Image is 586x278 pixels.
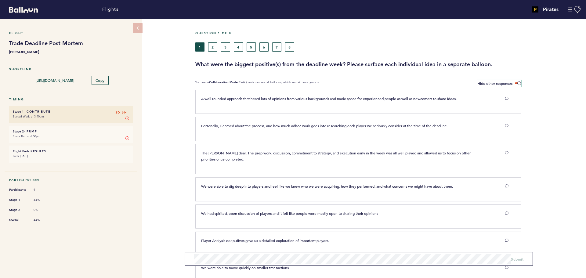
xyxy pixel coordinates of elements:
[13,129,129,133] h6: - Pump
[92,76,109,85] button: Copy
[234,42,243,52] button: 4
[9,207,27,213] span: Stage 2
[34,218,52,222] span: 44%
[13,110,129,114] h6: - Contribute
[13,154,28,158] time: Ends [DATE]
[13,149,28,153] small: Flight End
[9,40,133,47] h1: Trade Deadline Post-Mortem
[511,257,523,262] span: Submit
[511,256,523,262] button: Submit
[102,6,118,13] a: Flights
[9,187,27,193] span: Participants
[543,6,559,13] h4: Pirates
[201,123,448,128] span: Personally, I learned about the process, and how much adhoc work goes into researching each playe...
[9,7,38,13] svg: Balloon
[208,42,217,52] button: 2
[9,97,133,101] h5: Timing
[115,110,127,116] span: 3D 6H
[201,238,329,243] span: Player Analysis deep-dives gave us a detailed exploration of important players.
[201,211,378,216] span: We had spirited, open discussion of players and it felt like people were mostly open to sharing t...
[9,197,27,203] span: Stage 1
[13,110,24,114] small: Stage 1
[568,6,581,13] button: Manage Account
[195,42,204,52] button: 1
[96,78,105,83] span: Copy
[201,150,472,161] span: The [PERSON_NAME] deal. The prep work, discussion, commitment to strategy, and execution early in...
[285,42,294,52] button: 8
[195,80,320,87] p: You are in Participants can see all balloons, which remain anonymous.
[9,67,133,71] h5: Shortlink
[9,31,133,35] h5: Flight
[209,80,239,84] b: Collaboration Mode.
[34,208,52,212] span: 0%
[9,178,133,182] h5: Participation
[195,31,581,35] h5: Question 1 of 8
[9,49,133,55] b: [PERSON_NAME]
[477,81,512,86] span: Hide other responses
[201,96,457,101] span: A well rounded approach that heard lots of opinions from various backgrounds and made space for e...
[272,42,281,52] button: 7
[259,42,269,52] button: 6
[34,198,52,202] span: 44%
[5,6,38,13] a: Balloon
[13,134,40,138] time: Starts Thu. at 6:00pm
[201,184,453,189] span: We were able to dig deep into players and feel like we knew who we were acquiring, how they perfo...
[221,42,230,52] button: 3
[201,265,289,270] span: We were able to move quickly on smaller transactions
[13,129,24,133] small: Stage 2
[13,149,129,153] h6: - Results
[195,61,581,68] h3: What were the biggest positive(s) from the deadline week? Please surface each individual idea in ...
[247,42,256,52] button: 5
[13,114,44,118] time: Started Wed. at 3:40pm
[34,188,52,192] span: 9
[9,217,27,223] span: Overall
